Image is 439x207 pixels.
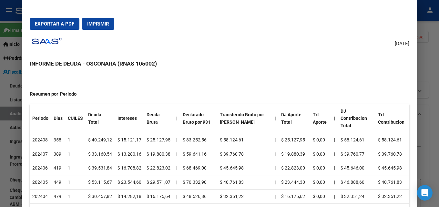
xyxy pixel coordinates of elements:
[115,147,144,161] td: $ 13.280,16
[180,133,218,147] td: $ 83.252,56
[174,175,180,190] td: |
[279,147,310,161] td: $ 19.880,39
[332,104,338,133] th: |
[332,147,338,161] th: |
[51,104,65,133] th: Dias
[86,147,115,161] td: $ 33.160,54
[338,104,375,133] th: DJ Contribucion Total
[65,147,86,161] td: 1
[30,189,51,203] td: 202404
[375,175,409,190] td: $ 40.761,83
[375,189,409,203] td: $ 32.351,22
[279,189,310,203] td: $ 16.175,62
[332,133,338,147] th: |
[180,104,218,133] th: Declarado Bruto por 931
[82,18,114,30] button: Imprimir
[180,147,218,161] td: $ 59.641,16
[115,175,144,190] td: $ 23.544,60
[144,189,174,203] td: $ 16.175,64
[144,175,174,190] td: $ 29.571,07
[86,189,115,203] td: $ 30.457,82
[115,161,144,175] td: $ 16.708,82
[272,133,279,147] td: |
[51,147,65,161] td: 389
[417,185,433,201] div: Open Intercom Messenger
[279,161,310,175] td: $ 22.823,00
[375,147,409,161] td: $ 39.760,78
[217,104,272,133] th: Transferido Bruto por [PERSON_NAME]
[338,175,375,190] td: $ 46.888,60
[30,59,409,68] h3: INFORME DE DEUDA - OSCONARA (RNAS 105002)
[375,133,409,147] td: $ 58.124,61
[30,161,51,175] td: 202406
[174,189,180,203] td: |
[144,161,174,175] td: $ 22.823,02
[144,147,174,161] td: $ 19.880,38
[174,161,180,175] td: |
[174,133,180,147] td: |
[310,147,332,161] td: $ 0,00
[174,147,180,161] td: |
[279,133,310,147] td: $ 25.127,95
[272,104,279,133] th: |
[217,189,272,203] td: $ 32.351,22
[51,189,65,203] td: 479
[30,147,51,161] td: 202407
[51,161,65,175] td: 419
[217,161,272,175] td: $ 45.645,98
[30,133,51,147] td: 202408
[310,161,332,175] td: $ 0,00
[65,175,86,190] td: 1
[87,21,109,27] span: Imprimir
[272,147,279,161] td: |
[338,133,375,147] td: $ 58.124,61
[35,21,74,27] span: Exportar a PDF
[65,161,86,175] td: 1
[180,189,218,203] td: $ 48.526,86
[30,18,79,30] button: Exportar a PDF
[65,104,86,133] th: CUILES
[375,104,409,133] th: Trf Contribucion
[217,147,272,161] td: $ 39.760,78
[310,175,332,190] td: $ 0,00
[272,189,279,203] td: |
[338,147,375,161] td: $ 39.760,77
[144,133,174,147] td: $ 25.127,95
[375,161,409,175] td: $ 45.645,98
[217,133,272,147] td: $ 58.124,61
[279,104,310,133] th: DJ Aporte Total
[272,161,279,175] td: |
[144,104,174,133] th: Deuda Bruta
[86,161,115,175] td: $ 39.531,84
[86,175,115,190] td: $ 53.115,67
[332,189,338,203] th: |
[115,104,144,133] th: Intereses
[180,175,218,190] td: $ 70.332,90
[65,133,86,147] td: 1
[30,90,409,98] h4: Resumen por Período
[217,175,272,190] td: $ 40.761,83
[174,104,180,133] th: |
[30,104,51,133] th: Periodo
[395,40,409,47] span: [DATE]
[310,189,332,203] td: $ 0,00
[338,189,375,203] td: $ 32.351,24
[279,175,310,190] td: $ 23.444,30
[332,161,338,175] th: |
[51,175,65,190] td: 449
[332,175,338,190] th: |
[30,175,51,190] td: 202405
[65,189,86,203] td: 1
[115,133,144,147] td: $ 15.121,17
[310,104,332,133] th: Trf Aporte
[180,161,218,175] td: $ 68.469,00
[86,104,115,133] th: Deuda Total
[115,189,144,203] td: $ 14.282,18
[51,133,65,147] td: 358
[338,161,375,175] td: $ 45.646,00
[86,133,115,147] td: $ 40.249,12
[272,175,279,190] td: |
[310,133,332,147] td: $ 0,00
